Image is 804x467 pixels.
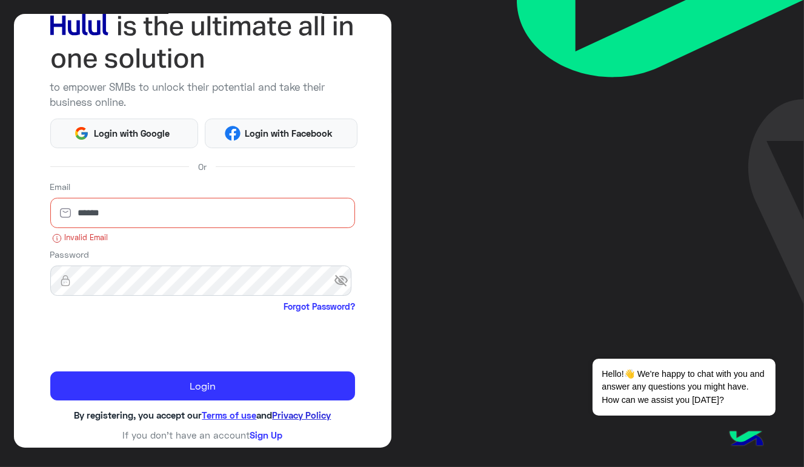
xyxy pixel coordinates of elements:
[241,126,337,140] span: Login with Facebook
[50,10,356,75] img: hululLoginTitle_EN.svg
[198,160,207,173] span: Or
[725,419,768,461] img: hulul-logo.png
[50,119,198,148] button: Login with Google
[50,429,356,440] h6: If you don’t have an account
[225,126,241,142] img: Facebook
[74,410,202,420] span: By registering, you accept our
[202,410,256,420] a: Terms of use
[50,371,356,400] button: Login
[50,248,90,261] label: Password
[50,275,81,287] img: lock
[50,79,356,110] p: to empower SMBs to unlock their potential and take their business online.
[74,126,90,142] img: Google
[50,207,81,219] img: email
[256,410,272,420] span: and
[250,429,282,440] a: Sign Up
[593,359,775,416] span: Hello!👋 We're happy to chat with you and answer any questions you might have. How can we assist y...
[50,180,71,193] label: Email
[334,270,356,292] span: visibility_off
[284,300,355,313] a: Forgot Password?
[272,410,331,420] a: Privacy Policy
[52,234,62,243] img: error
[50,315,234,362] iframe: reCAPTCHA
[205,119,357,148] button: Login with Facebook
[89,126,174,140] span: Login with Google
[50,232,356,244] small: Invalid Email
